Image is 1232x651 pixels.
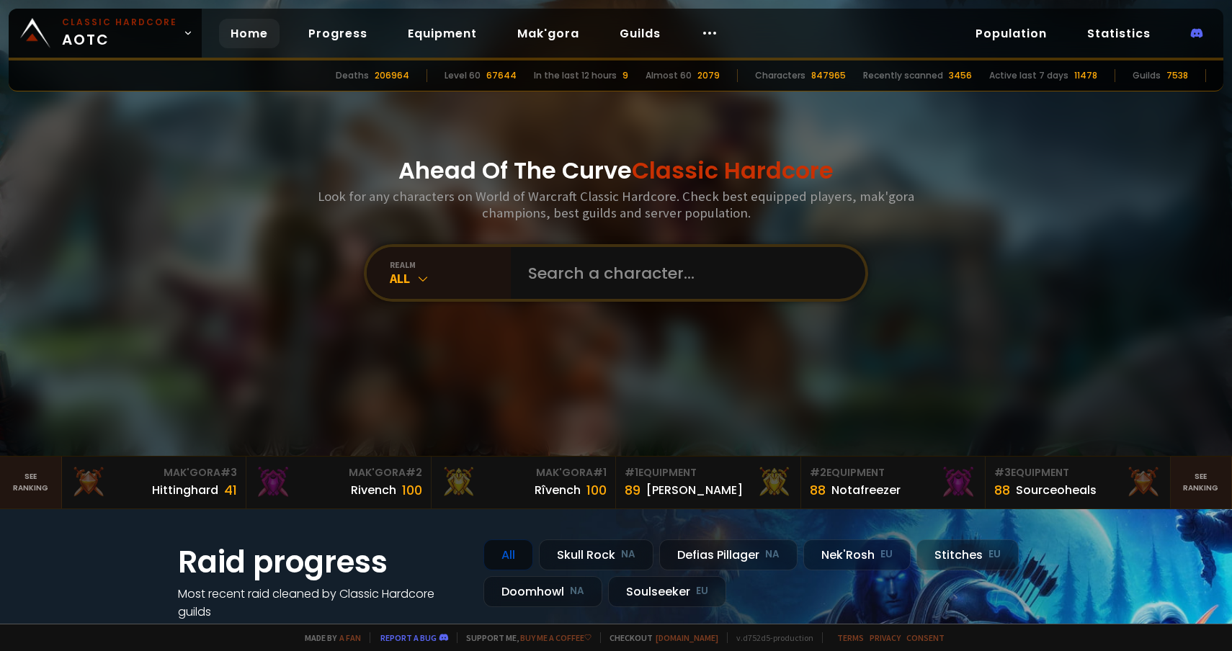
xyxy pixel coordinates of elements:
a: Report a bug [380,632,437,643]
div: Recently scanned [863,69,943,82]
small: Classic Hardcore [62,16,177,29]
span: Checkout [600,632,718,643]
div: 88 [810,480,826,500]
div: All [390,270,511,287]
a: Mak'gora [506,19,591,48]
a: Classic HardcoreAOTC [9,9,202,58]
span: # 3 [220,465,237,480]
span: # 2 [810,465,826,480]
div: Equipment [810,465,977,480]
span: v. d752d5 - production [727,632,813,643]
a: [DOMAIN_NAME] [656,632,718,643]
a: Statistics [1076,19,1162,48]
div: Notafreezer [831,481,901,499]
div: Active last 7 days [989,69,1068,82]
span: # 3 [994,465,1011,480]
small: NA [765,547,780,562]
div: Mak'Gora [255,465,422,480]
a: Mak'Gora#1Rîvench100 [432,457,617,508]
div: 88 [994,480,1010,500]
a: a fan [339,632,361,643]
a: See all progress [178,621,272,638]
small: EU [696,584,708,598]
a: Population [964,19,1058,48]
span: Classic Hardcore [632,154,834,187]
div: 89 [625,480,640,500]
a: Privacy [870,632,901,643]
small: NA [621,547,635,562]
span: Made by [296,632,361,643]
div: Mak'Gora [71,465,238,480]
div: Mak'Gora [440,465,607,480]
div: realm [390,259,511,270]
a: Equipment [396,19,488,48]
div: Almost 60 [646,69,692,82]
div: Nek'Rosh [803,539,911,570]
a: Terms [837,632,864,643]
div: 11478 [1074,69,1097,82]
div: Doomhowl [483,576,602,607]
div: Rîvench [535,481,581,499]
div: Sourceoheals [1016,481,1097,499]
span: Support me, [457,632,592,643]
a: Guilds [608,19,672,48]
a: Buy me a coffee [520,632,592,643]
div: 100 [402,480,422,500]
div: 206964 [375,69,409,82]
div: 100 [586,480,607,500]
div: 67644 [486,69,517,82]
a: Progress [297,19,379,48]
div: Soulseeker [608,576,726,607]
div: 2079 [697,69,720,82]
a: #3Equipment88Sourceoheals [986,457,1171,508]
a: Home [219,19,280,48]
div: Stitches [916,539,1019,570]
a: Mak'Gora#2Rivench100 [246,457,432,508]
a: Consent [906,632,945,643]
div: Guilds [1133,69,1161,82]
div: Characters [755,69,805,82]
div: Defias Pillager [659,539,798,570]
div: Deaths [336,69,369,82]
div: In the last 12 hours [534,69,617,82]
span: # 2 [406,465,422,480]
div: Rivench [351,481,396,499]
a: #2Equipment88Notafreezer [801,457,986,508]
div: [PERSON_NAME] [646,481,743,499]
input: Search a character... [519,247,848,299]
div: 9 [622,69,628,82]
div: 3456 [949,69,972,82]
span: # 1 [625,465,638,480]
div: Equipment [625,465,792,480]
div: All [483,539,533,570]
a: #1Equipment89[PERSON_NAME] [616,457,801,508]
div: 41 [224,480,237,500]
div: 847965 [811,69,846,82]
h3: Look for any characters on World of Warcraft Classic Hardcore. Check best equipped players, mak'g... [312,188,920,221]
small: NA [570,584,584,598]
h1: Ahead Of The Curve [398,153,834,188]
div: Level 60 [445,69,481,82]
h4: Most recent raid cleaned by Classic Hardcore guilds [178,585,466,621]
div: Equipment [994,465,1161,480]
div: 7538 [1166,69,1188,82]
span: AOTC [62,16,177,50]
small: EU [988,547,1001,562]
div: Hittinghard [152,481,218,499]
div: Skull Rock [539,539,653,570]
a: Mak'Gora#3Hittinghard41 [62,457,247,508]
small: EU [880,547,893,562]
span: # 1 [593,465,607,480]
h1: Raid progress [178,539,466,585]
